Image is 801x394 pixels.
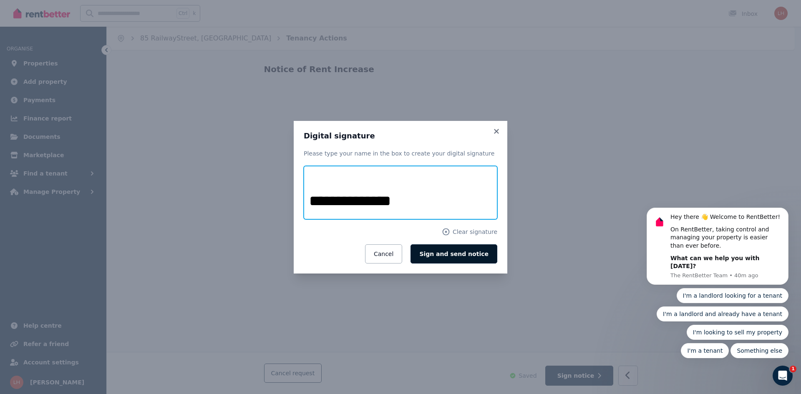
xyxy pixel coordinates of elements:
[419,251,489,257] span: Sign and send notice
[304,131,497,141] h3: Digital signature
[411,244,497,264] button: Sign and send notice
[790,366,796,372] span: 1
[453,228,497,236] span: Clear signature
[773,366,793,386] iframe: Intercom live chat
[365,244,402,264] button: Cancel
[304,149,497,158] p: Please type your name in the box to create your digital signature
[634,133,801,371] iframe: Intercom notifications message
